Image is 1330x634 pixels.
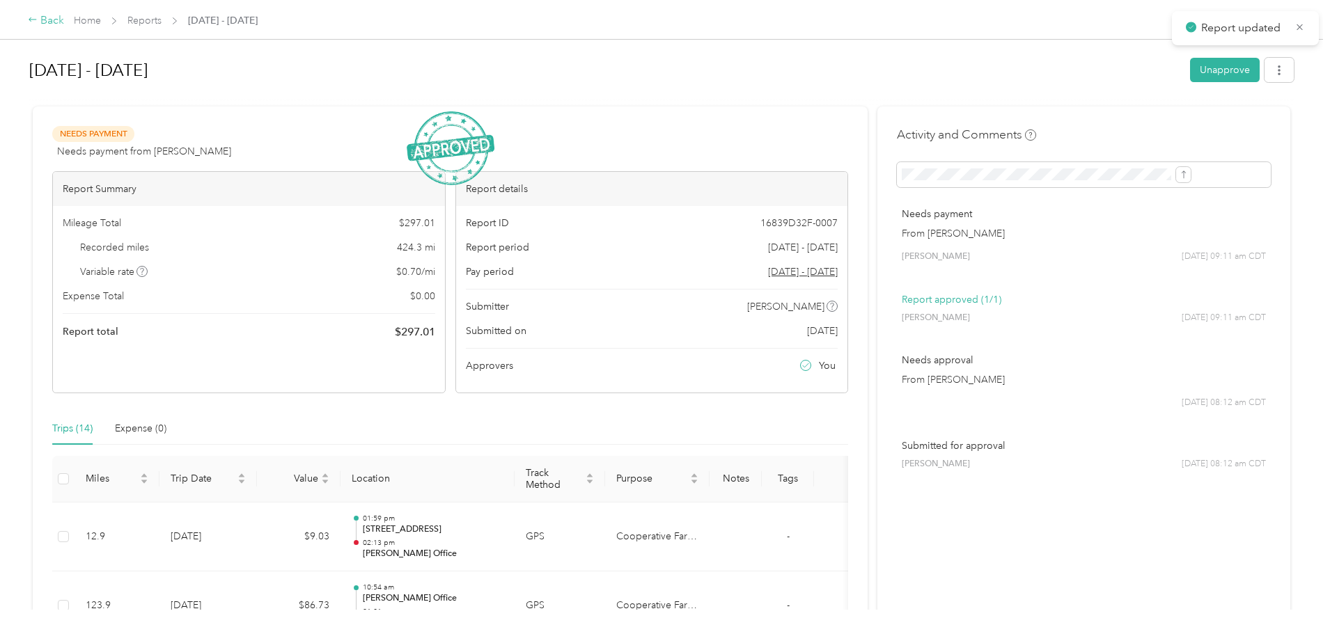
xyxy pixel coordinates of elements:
span: Submitted on [466,324,526,338]
span: Needs Payment [52,126,134,142]
span: [DATE] 08:12 am CDT [1182,397,1266,409]
span: Report total [63,324,118,339]
p: From [PERSON_NAME] [902,226,1266,241]
p: Needs payment [902,207,1266,221]
th: Tags [762,456,814,502]
th: Location [341,456,515,502]
th: Track Method [515,456,605,502]
span: 424.3 mi [397,240,435,255]
span: Purpose [616,473,687,484]
span: Variable rate [80,264,148,279]
span: caret-up [321,471,329,480]
span: You [819,358,836,373]
p: [PERSON_NAME] Office [363,548,503,560]
span: caret-up [140,471,148,480]
div: Back [28,13,64,29]
span: [DATE] 09:11 am CDT [1182,312,1266,324]
iframe: Everlance-gr Chat Button Frame [1252,556,1330,634]
span: caret-down [237,477,246,486]
span: caret-up [586,471,594,480]
div: Report details [456,172,848,206]
span: - [787,599,790,611]
td: GPS [515,502,605,572]
span: caret-up [237,471,246,480]
span: caret-down [586,477,594,486]
td: Cooperative Farmers Elevator (CFE) [605,502,710,572]
span: [PERSON_NAME] [902,458,970,470]
button: Unapprove [1190,58,1260,82]
div: Trips (14) [52,421,93,436]
span: [PERSON_NAME] [902,312,970,324]
span: $ 297.01 [395,324,435,340]
span: Report ID [466,216,509,230]
span: caret-down [690,477,698,486]
div: Report Summary [53,172,445,206]
p: [STREET_ADDRESS] [363,523,503,536]
span: Trip Date [171,473,235,484]
span: caret-up [690,471,698,480]
span: caret-down [321,477,329,486]
span: Report period [466,240,529,255]
span: Mileage Total [63,216,121,230]
a: Home [74,15,101,26]
span: Submitter [466,299,509,314]
p: Needs approval [902,353,1266,367]
span: Recorded miles [80,240,149,255]
div: Expense (0) [115,421,166,436]
span: $ 297.01 [399,216,435,230]
th: Value [257,456,341,502]
td: 12.9 [75,502,159,572]
img: ApprovedStamp [407,111,494,186]
span: [DATE] - [DATE] [768,240,838,255]
span: [DATE] - [DATE] [188,13,258,28]
span: Go to pay period [768,264,838,279]
th: Purpose [605,456,710,502]
span: $ 0.70 / mi [396,264,435,279]
span: Needs payment from [PERSON_NAME] [57,144,231,159]
th: Trip Date [159,456,257,502]
span: [DATE] 08:12 am CDT [1182,458,1266,470]
span: Approvers [466,358,513,373]
a: Reports [127,15,162,26]
span: 16839D32F-0007 [760,216,838,230]
h1: Aug 1 - 31, 2025 [29,54,1180,87]
p: 01:59 pm [363,514,503,523]
p: From [PERSON_NAME] [902,372,1266,387]
p: Report approved (1/1) [902,292,1266,307]
span: caret-down [140,477,148,486]
span: Miles [86,473,137,484]
th: Miles [75,456,159,502]
span: Track Method [526,467,583,491]
span: [PERSON_NAME] [747,299,824,314]
span: Expense Total [63,289,124,303]
p: 02:13 pm [363,538,503,548]
td: [DATE] [159,502,257,572]
span: - [787,530,790,542]
span: Pay period [466,264,514,279]
p: [PERSON_NAME] Office [363,592,503,605]
span: [DATE] [807,324,838,338]
span: [PERSON_NAME] [902,251,970,263]
p: Submitted for approval [902,438,1266,453]
h4: Activity and Comments [897,126,1036,143]
span: $ 0.00 [410,289,435,303]
p: 01:21 pm [363,607,503,617]
p: 10:54 am [363,583,503,592]
span: Value [268,473,318,484]
p: Report updated [1201,19,1285,37]
th: Notes [710,456,762,502]
span: [DATE] 09:11 am CDT [1182,251,1266,263]
td: $9.03 [257,502,341,572]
